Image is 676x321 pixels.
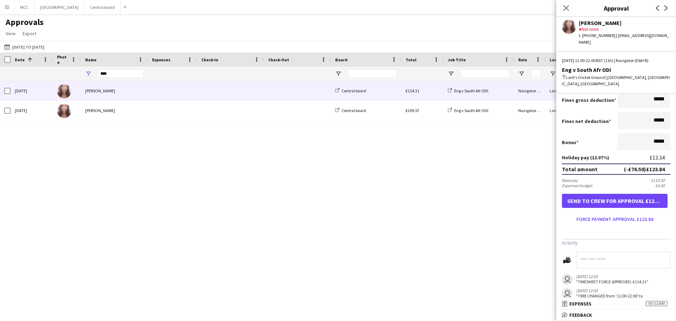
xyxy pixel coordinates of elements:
[342,88,366,93] span: Central board
[562,214,668,225] button: Force payment approval £123.84
[348,69,397,78] input: Board Filter Input
[11,81,53,100] div: [DATE]
[545,101,616,120] div: Lord's Cricket Ground
[576,274,648,279] div: [DATE] 12:52
[550,70,556,77] button: Open Filter Menu
[518,57,527,62] span: Role
[23,30,36,37] span: Export
[655,183,670,188] div: £0.00
[562,183,592,188] div: Expenses budget
[448,88,488,93] a: Eng v South Afr ODI
[579,26,670,32] div: Not rated
[562,57,670,64] div: [DATE] 11:00-22:00 BST (11h) | Navigator (D&H B)
[562,194,668,208] button: Send to crew for approval £123.84
[6,30,15,37] span: View
[406,88,419,93] span: £114.31
[576,288,649,293] div: [DATE] 12:52
[85,70,92,77] button: Open Filter Menu
[268,57,289,62] span: Check-Out
[201,57,218,62] span: Check-In
[20,29,39,38] a: Export
[562,74,670,87] div: Lord's Cricket Ground | [GEOGRAPHIC_DATA], [GEOGRAPHIC_DATA], [GEOGRAPHIC_DATA]
[518,70,525,77] button: Open Filter Menu
[562,240,670,246] h3: Activity
[81,81,148,100] div: [PERSON_NAME]
[624,166,665,173] div: (-£76.50) £123.84
[448,57,466,62] span: Job Title
[514,81,545,100] div: Navigator (D&H B)
[406,57,417,62] span: Total
[14,0,34,14] button: MCC
[562,139,578,146] label: Bonus
[562,67,670,73] div: Eng v South Afr ODI
[562,97,616,103] label: Fines gross deduction
[579,20,670,26] div: [PERSON_NAME]
[562,274,572,284] app-user-avatar: Hayley Ekwubiri
[81,101,148,120] div: [PERSON_NAME]
[3,43,46,51] button: [DATE] to [DATE]
[556,298,676,309] mat-expansion-panel-header: ExpensesNo claim
[454,88,488,93] span: Eng v South Afr ODI
[646,301,668,306] span: No claim
[152,57,170,62] span: Expenses
[569,301,591,307] span: Expenses
[448,70,454,77] button: Open Filter Menu
[85,57,96,62] span: Name
[514,101,545,120] div: Navigator (D&H B)
[562,154,609,161] label: Holiday pay (12.07%)
[545,81,616,100] div: Lord's Cricket Ground
[556,4,676,13] h3: Approval
[556,310,676,320] mat-expansion-panel-header: Feedback
[531,69,541,78] input: Role Filter Input
[335,57,348,62] span: Board
[98,69,144,78] input: Name Filter Input
[406,108,419,113] span: £209.57
[34,0,84,14] button: [GEOGRAPHIC_DATA]
[84,0,121,14] button: Central board
[562,118,611,124] label: Fines net deduction
[335,70,342,77] button: Open Filter Menu
[550,57,567,62] span: Location
[342,108,366,113] span: Central board
[335,108,366,113] a: Central board
[576,293,649,309] div: "TIME CHANGED from '11:00-22:00' to '09:30-16:00' (-04:30hrs). New total salary £114.31"
[448,108,488,113] a: Eng v South Afr ODI
[335,88,366,93] a: Central board
[562,178,578,183] div: Base pay
[57,84,71,98] img: Sophia Kaytaz
[562,166,597,173] div: Total amount
[15,57,25,62] span: Date
[576,279,648,284] div: "TIMESHEET FORCE APPROVED: £114.31"
[11,101,53,120] div: [DATE]
[3,29,18,38] a: View
[57,54,68,65] span: Photo
[569,312,592,318] span: Feedback
[57,104,71,118] img: Sophia Kaytaz
[651,178,670,183] div: £110.50
[650,154,670,161] div: £13.34
[454,108,488,113] span: Eng v South Afr ODI
[579,32,670,45] div: t. [PHONE_NUMBER] | [EMAIL_ADDRESS][DOMAIN_NAME]
[562,288,572,298] app-user-avatar: Hayley Ekwubiri
[461,69,510,78] input: Job Title Filter Input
